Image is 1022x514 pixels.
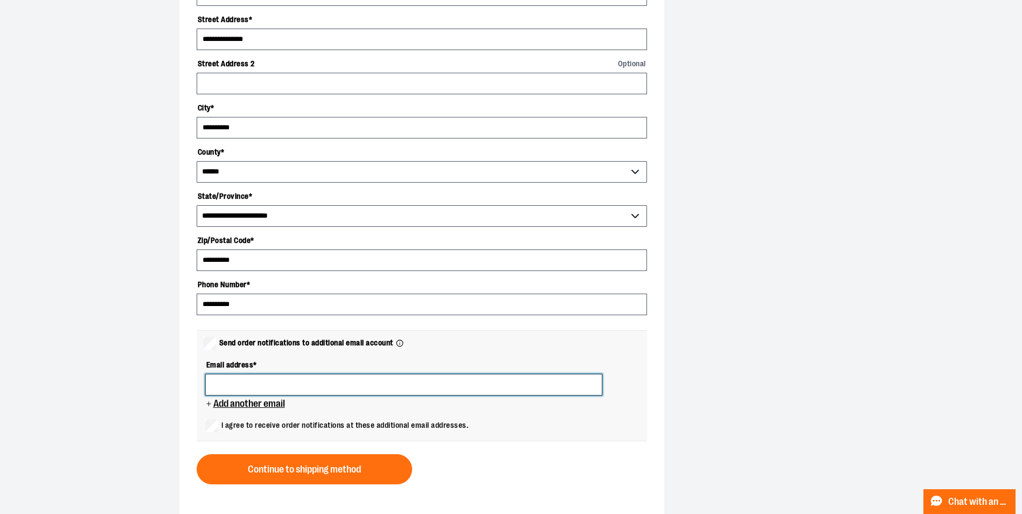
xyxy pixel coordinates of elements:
span: Optional [618,60,646,67]
span: I agree to receive order notifications at these additional email addresses. [221,420,469,431]
button: Chat with an Expert [923,489,1016,514]
label: Street Address * [197,10,647,29]
button: Add another email [205,399,285,411]
span: Chat with an Expert [948,497,1009,507]
span: Send order notifications to additional email account [219,337,393,349]
button: Continue to shipping method [197,454,412,484]
label: State/Province * [197,187,647,205]
label: Street Address 2 [197,54,647,73]
span: Add another email [212,399,285,409]
label: Phone Number * [197,275,647,294]
span: Continue to shipping method [248,464,361,475]
label: County * [197,143,647,161]
input: I agree to receive order notifications at these additional email addresses. [205,419,218,432]
label: City * [197,99,647,117]
input: Send order notifications to additional email account [203,337,216,350]
label: Email address * [205,356,602,374]
label: Zip/Postal Code * [197,231,647,249]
